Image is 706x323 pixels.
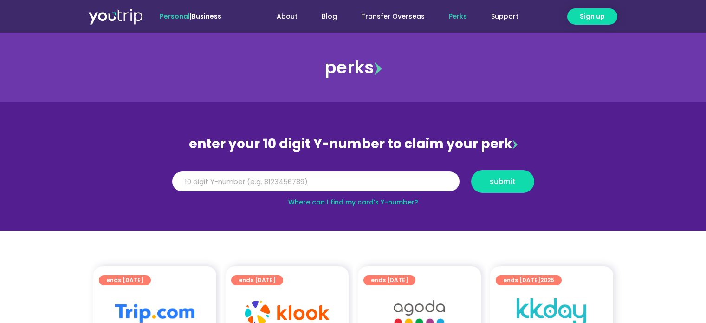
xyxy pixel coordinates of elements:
[349,8,437,25] a: Transfer Overseas
[371,275,408,285] span: ends [DATE]
[265,8,310,25] a: About
[106,275,143,285] span: ends [DATE]
[496,275,562,285] a: ends [DATE]2025
[503,275,554,285] span: ends [DATE]
[231,275,283,285] a: ends [DATE]
[168,132,539,156] div: enter your 10 digit Y-number to claim your perk
[192,12,221,21] a: Business
[160,12,190,21] span: Personal
[246,8,531,25] nav: Menu
[288,198,418,207] a: Where can I find my card’s Y-number?
[172,171,460,192] input: 10 digit Y-number (e.g. 8123456789)
[239,275,276,285] span: ends [DATE]
[471,170,534,193] button: submit
[540,276,554,284] span: 2025
[160,12,221,21] span: |
[437,8,479,25] a: Perks
[99,275,151,285] a: ends [DATE]
[567,8,617,25] a: Sign up
[580,12,605,21] span: Sign up
[479,8,531,25] a: Support
[363,275,415,285] a: ends [DATE]
[490,178,516,185] span: submit
[310,8,349,25] a: Blog
[172,170,534,200] form: Y Number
